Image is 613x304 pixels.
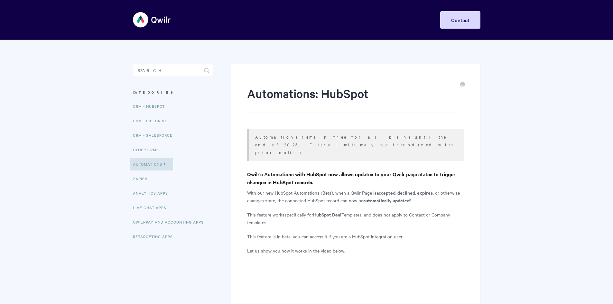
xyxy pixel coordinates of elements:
[247,247,464,254] p: Let us show you how it works in the video below.
[133,8,171,32] img: Qwilr Help Center
[133,201,171,214] a: Live Chat Apps
[133,129,177,142] a: CRM - Salesforce
[133,87,213,98] h3: Categories
[133,64,213,77] input: Search
[133,172,152,185] a: Zapier
[247,233,464,240] p: This feature is in beta, you can access it if you are a HubSpot integration user.
[460,81,465,88] a: Print this Article
[255,133,456,156] p: Automations remain free for all plans until the end of 2025. Future limits may be introduced with...
[247,189,464,204] p: With our new HubSpot Automations (Beta), when a Qwilr Page is , or otherwise changes state, the c...
[133,216,209,228] a: QwilrPay and Accounting Apps
[247,170,464,186] h4: Qwilr's Automations with HubSpot now allows updates to your Qwilr page states to trigger changes ...
[376,189,433,196] b: accepted, declined, expires
[133,143,164,156] a: Other CRMs
[247,211,464,226] p: This feature works , and does not apply to Contact or Company templates.
[133,100,170,113] a: CRM - HubSpot
[284,211,313,218] u: specifically for
[313,211,341,218] b: HubSpot Deal
[341,211,362,218] u: Templates
[440,11,480,29] a: Contact
[363,197,411,204] b: automatically updated!
[133,187,173,199] a: Analytics Apps
[247,85,454,113] h1: Automations: HubSpot
[133,230,178,243] a: Retargeting Apps
[133,114,172,127] a: CRM - Pipedrive
[130,158,173,170] a: Automations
